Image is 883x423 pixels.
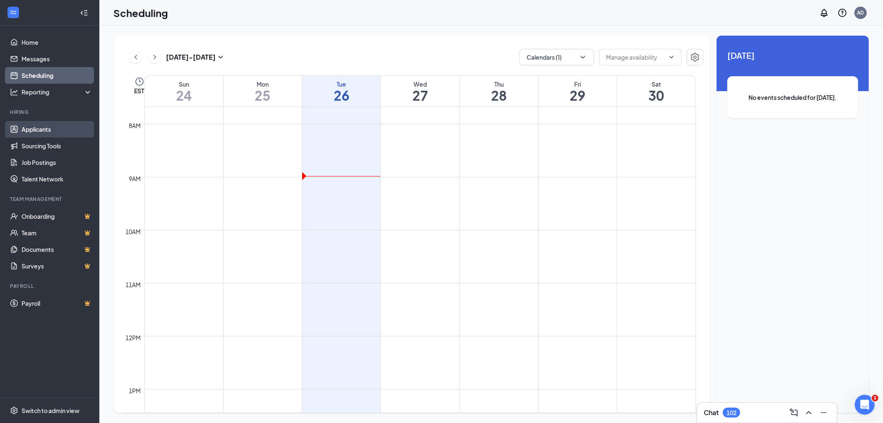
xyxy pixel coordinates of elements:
svg: ChevronUp [804,408,814,418]
div: AD [857,9,864,16]
button: ComposeMessage [787,406,801,419]
div: Sat [617,80,695,88]
a: August 27, 2025 [381,76,459,106]
a: August 26, 2025 [302,76,380,106]
h1: 24 [145,88,223,102]
svg: Notifications [819,8,829,18]
div: 1pm [128,386,143,395]
h1: 25 [224,88,302,102]
a: PayrollCrown [22,295,92,312]
svg: ChevronRight [151,52,159,62]
div: Switch to admin view [22,406,79,415]
div: Sun [145,80,223,88]
iframe: Intercom live chat [855,395,875,415]
svg: ChevronDown [668,54,675,60]
div: Wed [381,80,459,88]
svg: Collapse [80,9,88,17]
a: Job Postings [22,154,92,171]
svg: ComposeMessage [789,408,799,418]
a: August 25, 2025 [224,76,302,106]
a: August 29, 2025 [539,76,617,106]
button: Settings [687,49,703,65]
div: Reporting [22,88,93,96]
a: Messages [22,51,92,67]
div: Mon [224,80,302,88]
svg: Settings [690,52,700,62]
span: EST [135,87,144,95]
div: Payroll [10,283,91,290]
svg: SmallChevronDown [216,52,226,62]
div: Team Management [10,196,91,203]
a: Talent Network [22,171,92,187]
button: ChevronRight [149,51,161,63]
h1: 28 [460,88,538,102]
span: No events scheduled for [DATE]. [744,93,842,102]
h3: Chat [704,408,719,417]
div: 9am [128,174,143,183]
a: August 24, 2025 [145,76,223,106]
a: August 30, 2025 [617,76,695,106]
div: Thu [460,80,538,88]
input: Manage availability [606,53,665,62]
button: ChevronUp [802,406,816,419]
a: DocumentsCrown [22,241,92,258]
h1: 26 [302,88,380,102]
div: 12pm [124,333,143,342]
a: TeamCrown [22,225,92,241]
svg: Minimize [819,408,829,418]
h1: 27 [381,88,459,102]
h1: Scheduling [113,6,168,20]
a: August 28, 2025 [460,76,538,106]
svg: ChevronLeft [132,52,140,62]
svg: QuestionInfo [837,8,847,18]
div: Fri [539,80,617,88]
div: 10am [124,227,143,236]
button: Minimize [817,406,830,419]
div: 8am [128,121,143,130]
h1: 30 [617,88,695,102]
h3: [DATE] - [DATE] [166,53,216,62]
div: 102 [727,409,736,416]
div: Tue [302,80,380,88]
svg: Clock [135,77,144,87]
span: [DATE] [727,49,858,62]
button: Calendars (1)ChevronDown [520,49,594,65]
svg: WorkstreamLogo [9,8,17,17]
svg: Analysis [10,88,18,96]
a: Home [22,34,92,51]
div: 11am [124,280,143,289]
svg: Settings [10,406,18,415]
a: SurveysCrown [22,258,92,274]
svg: ChevronDown [579,53,587,61]
a: OnboardingCrown [22,208,92,225]
div: Hiring [10,109,91,116]
a: Scheduling [22,67,92,84]
a: Applicants [22,121,92,138]
a: Sourcing Tools [22,138,92,154]
button: ChevronLeft [130,51,142,63]
h1: 29 [539,88,617,102]
span: 1 [872,395,878,401]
